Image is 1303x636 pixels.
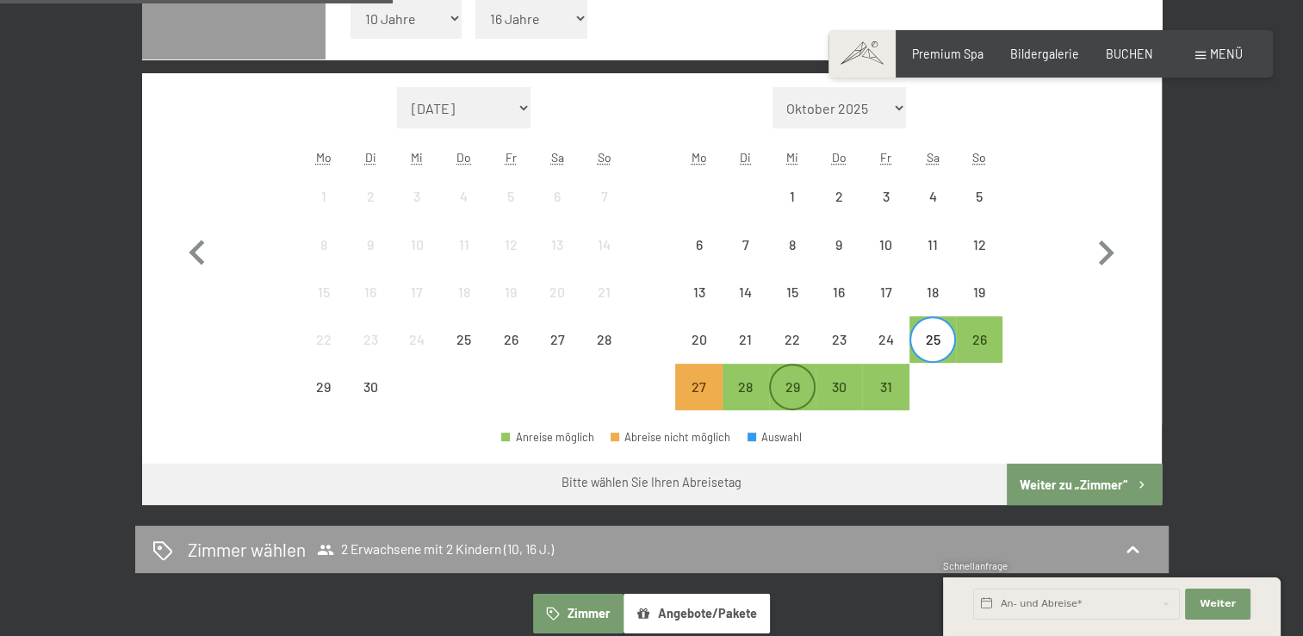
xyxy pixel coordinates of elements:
[349,238,392,281] div: 9
[443,285,486,328] div: 18
[349,190,392,233] div: 2
[580,173,627,220] div: Abreise nicht möglich
[301,316,347,363] div: Mon Sep 22 2025
[816,364,862,410] div: Thu Oct 30 2025
[394,173,440,220] div: Abreise nicht möglich
[411,150,423,165] abbr: Mittwoch
[909,316,956,363] div: Sat Oct 25 2025
[441,316,487,363] div: Abreise nicht möglich
[723,221,769,267] div: Abreise nicht möglich
[394,221,440,267] div: Abreise nicht möglich
[580,269,627,315] div: Abreise nicht möglich
[349,380,392,423] div: 30
[1010,47,1079,61] span: Bildergalerie
[536,285,579,328] div: 20
[816,316,862,363] div: Abreise nicht möglich
[501,432,594,443] div: Anreise möglich
[862,269,909,315] div: Fri Oct 17 2025
[1106,47,1153,61] span: BUCHEN
[172,87,222,411] button: Vorheriger Monat
[958,285,1001,328] div: 19
[316,150,332,165] abbr: Montag
[534,173,580,220] div: Sat Sep 06 2025
[956,173,1002,220] div: Abreise nicht möglich
[786,150,798,165] abbr: Mittwoch
[395,333,438,376] div: 24
[487,173,534,220] div: Abreise nicht möglich
[817,380,860,423] div: 30
[677,333,720,376] div: 20
[723,221,769,267] div: Tue Oct 07 2025
[769,364,816,410] div: Abreise möglich
[724,238,767,281] div: 7
[349,333,392,376] div: 23
[677,380,720,423] div: 27
[582,333,625,376] div: 28
[675,364,722,410] div: Abreise nicht möglich, da die Mindestaufenthaltsdauer nicht erfüllt wird
[487,173,534,220] div: Fri Sep 05 2025
[347,316,394,363] div: Tue Sep 23 2025
[862,316,909,363] div: Fri Oct 24 2025
[487,269,534,315] div: Abreise nicht möglich
[677,285,720,328] div: 13
[624,594,770,633] button: Angebote/Pakete
[675,364,722,410] div: Mon Oct 27 2025
[911,285,954,328] div: 18
[769,173,816,220] div: Abreise nicht möglich
[691,150,706,165] abbr: Montag
[769,269,816,315] div: Abreise nicht möglich
[771,380,814,423] div: 29
[817,190,860,233] div: 2
[441,269,487,315] div: Abreise nicht möglich
[301,269,347,315] div: Mon Sep 15 2025
[911,190,954,233] div: 4
[580,316,627,363] div: Abreise nicht möglich
[301,221,347,267] div: Mon Sep 08 2025
[188,537,306,562] h2: Zimmer wählen
[771,285,814,328] div: 15
[1210,47,1243,61] span: Menü
[909,269,956,315] div: Abreise nicht möglich
[769,173,816,220] div: Wed Oct 01 2025
[943,560,1008,571] span: Schnellanfrage
[771,190,814,233] div: 1
[302,333,345,376] div: 22
[956,269,1002,315] div: Sun Oct 19 2025
[301,173,347,220] div: Mon Sep 01 2025
[302,285,345,328] div: 15
[958,190,1001,233] div: 5
[301,316,347,363] div: Abreise nicht möglich
[1185,589,1250,620] button: Weiter
[724,285,767,328] div: 14
[487,316,534,363] div: Abreise nicht möglich
[911,238,954,281] div: 11
[864,333,907,376] div: 24
[611,432,731,443] div: Abreise nicht möglich
[394,316,440,363] div: Abreise nicht möglich
[911,333,954,376] div: 25
[394,173,440,220] div: Wed Sep 03 2025
[301,364,347,410] div: Abreise nicht möglich
[534,173,580,220] div: Abreise nicht möglich
[441,221,487,267] div: Abreise nicht möglich
[675,221,722,267] div: Mon Oct 06 2025
[832,150,847,165] abbr: Donnerstag
[598,150,611,165] abbr: Sonntag
[441,173,487,220] div: Abreise nicht möglich
[769,364,816,410] div: Wed Oct 29 2025
[675,316,722,363] div: Mon Oct 20 2025
[443,333,486,376] div: 25
[956,221,1002,267] div: Abreise nicht möglich
[675,316,722,363] div: Abreise nicht möglich
[862,269,909,315] div: Abreise nicht möglich
[347,173,394,220] div: Abreise nicht möglich
[816,221,862,267] div: Abreise nicht möglich
[912,47,983,61] span: Premium Spa
[487,221,534,267] div: Abreise nicht möglich
[580,316,627,363] div: Sun Sep 28 2025
[724,333,767,376] div: 21
[956,316,1002,363] div: Sun Oct 26 2025
[723,269,769,315] div: Tue Oct 14 2025
[580,221,627,267] div: Abreise nicht möglich
[909,221,956,267] div: Abreise nicht möglich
